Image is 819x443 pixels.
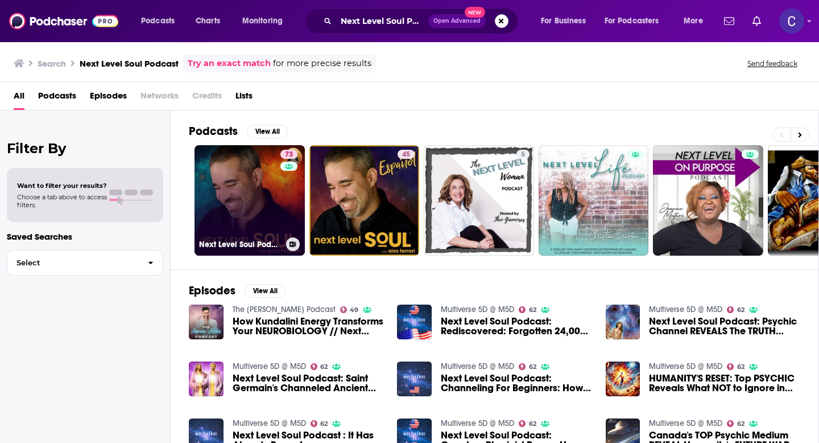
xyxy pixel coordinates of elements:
[233,305,336,314] a: The Aaron Abke Podcast
[606,362,640,396] img: HUMANITY'S RESET: Top PSYCHIC Reveals What NOT to Ignore in 2024! | Jen Bushman | Next Level Soul...
[424,145,534,256] a: 5
[597,12,676,30] button: open menu
[737,307,744,313] span: 62
[529,307,536,313] span: 62
[441,305,514,314] a: Multiverse 5D @ M5D
[90,87,127,110] span: Episodes
[649,317,800,336] a: Next Level Soul Podcast: Psychic Channel REVEALS The TRUTH About What is HAPPENING In Mankind's N...
[9,10,118,32] img: Podchaser - Follow, Share and Rate Podcasts
[402,149,410,161] span: 45
[247,125,288,138] button: View All
[233,419,306,428] a: Multiverse 5D @ M5D
[649,305,722,314] a: Multiverse 5D @ M5D
[199,240,282,249] h3: Next Level Soul Podcast with [PERSON_NAME]
[350,307,358,313] span: 49
[521,149,525,161] span: 5
[311,363,328,370] a: 62
[38,58,66,69] h3: Search
[336,12,428,30] input: Search podcasts, credits, & more...
[7,250,163,276] button: Select
[133,12,189,30] button: open menu
[649,317,800,336] span: Next Level Soul Podcast: Psychic Channel REVEALS The TRUTH About What is HAPPENING In [PERSON_NAM...
[140,87,179,110] span: Networks
[17,193,107,209] span: Choose a tab above to access filters.
[141,13,175,29] span: Podcasts
[189,362,224,396] img: Next Level Soul Podcast: Saint Germain's Channeled Ancient Method For Manifestation (Law Of Attra...
[441,317,592,336] span: Next Level Soul Podcast: Rediscovered: Forgotten 24,000-year Cycle Of The Soul's Evolution - Deco...
[649,419,722,428] a: Multiverse 5D @ M5D
[737,421,744,426] span: 62
[195,145,305,256] a: 73Next Level Soul Podcast with [PERSON_NAME]
[529,421,536,426] span: 62
[519,363,536,370] a: 62
[441,419,514,428] a: Multiverse 5D @ M5D
[676,12,717,30] button: open menu
[188,12,227,30] a: Charts
[397,362,432,396] img: Next Level Soul Podcast: Channeling For Beginners: How To Channel & Connect With Your Spirit Guid...
[7,140,163,157] h2: Filter By
[320,421,328,426] span: 62
[234,12,297,30] button: open menu
[316,8,529,34] div: Search podcasts, credits, & more...
[719,11,739,31] a: Show notifications dropdown
[441,374,592,393] a: Next Level Soul Podcast: Channeling For Beginners: How To Channel & Connect With Your Spirit Guid...
[189,284,235,298] h2: Episodes
[340,306,359,313] a: 49
[428,14,486,28] button: Open AdvancedNew
[38,87,76,110] a: Podcasts
[14,87,24,110] a: All
[192,87,222,110] span: Credits
[233,362,306,371] a: Multiverse 5D @ M5D
[727,363,744,370] a: 62
[242,13,283,29] span: Monitoring
[280,150,297,159] a: 73
[7,259,139,266] span: Select
[605,13,659,29] span: For Podcasters
[529,364,536,370] span: 62
[233,317,384,336] a: How Kundalini Energy Transforms Your NEUROBIOLOGY // Next Level Soul Podcast
[516,150,530,159] a: 5
[7,231,163,242] p: Saved Searches
[519,420,536,427] a: 62
[397,305,432,339] img: Next Level Soul Podcast: Rediscovered: Forgotten 24,000-year Cycle Of The Soul's Evolution - Deco...
[744,59,801,68] button: Send feedback
[606,305,640,339] img: Next Level Soul Podcast: Psychic Channel REVEALS The TRUTH About What is HAPPENING In Mankind's N...
[245,284,286,298] button: View All
[649,362,722,371] a: Multiverse 5D @ M5D
[533,12,600,30] button: open menu
[649,374,800,393] span: HUMANITY'S RESET: Top PSYCHIC Reveals What NOT to Ignore in [DATE]! | [PERSON_NAME] | Next Level ...
[519,306,536,313] a: 62
[684,13,703,29] span: More
[779,9,804,34] button: Show profile menu
[465,7,485,18] span: New
[233,374,384,393] a: Next Level Soul Podcast: Saint Germain's Channeled Ancient Method For Manifestation (Law Of Attra...
[727,420,744,427] a: 62
[188,57,271,70] a: Try an exact match
[235,87,253,110] a: Lists
[727,306,744,313] a: 62
[779,9,804,34] span: Logged in as publicityxxtina
[779,9,804,34] img: User Profile
[80,58,179,69] h3: Next Level Soul Podcast
[309,145,420,256] a: 45
[311,420,328,427] a: 62
[189,124,288,138] a: PodcastsView All
[196,13,220,29] span: Charts
[189,124,238,138] h2: Podcasts
[649,374,800,393] a: HUMANITY'S RESET: Top PSYCHIC Reveals What NOT to Ignore in 2024! | Jen Bushman | Next Level Soul...
[273,57,371,70] span: for more precise results
[189,305,224,339] img: How Kundalini Energy Transforms Your NEUROBIOLOGY // Next Level Soul Podcast
[541,13,586,29] span: For Business
[320,364,328,370] span: 62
